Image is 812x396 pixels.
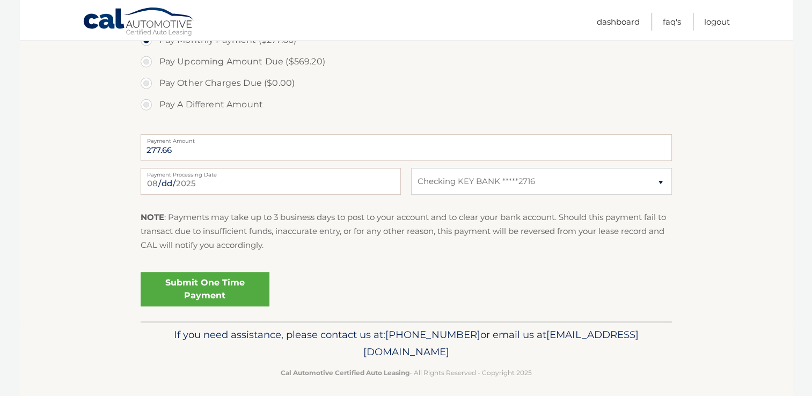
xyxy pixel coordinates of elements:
[141,272,269,306] a: Submit One Time Payment
[363,328,639,358] span: [EMAIL_ADDRESS][DOMAIN_NAME]
[141,94,672,115] label: Pay A Different Amount
[141,210,672,253] p: : Payments may take up to 3 business days to post to your account and to clear your bank account....
[597,13,640,31] a: Dashboard
[385,328,480,341] span: [PHONE_NUMBER]
[281,369,409,377] strong: Cal Automotive Certified Auto Leasing
[83,7,195,38] a: Cal Automotive
[141,51,672,72] label: Pay Upcoming Amount Due ($569.20)
[141,134,672,143] label: Payment Amount
[148,367,665,378] p: - All Rights Reserved - Copyright 2025
[141,168,401,195] input: Payment Date
[663,13,681,31] a: FAQ's
[141,168,401,177] label: Payment Processing Date
[141,72,672,94] label: Pay Other Charges Due ($0.00)
[141,134,672,161] input: Payment Amount
[704,13,730,31] a: Logout
[148,326,665,361] p: If you need assistance, please contact us at: or email us at
[141,212,164,222] strong: NOTE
